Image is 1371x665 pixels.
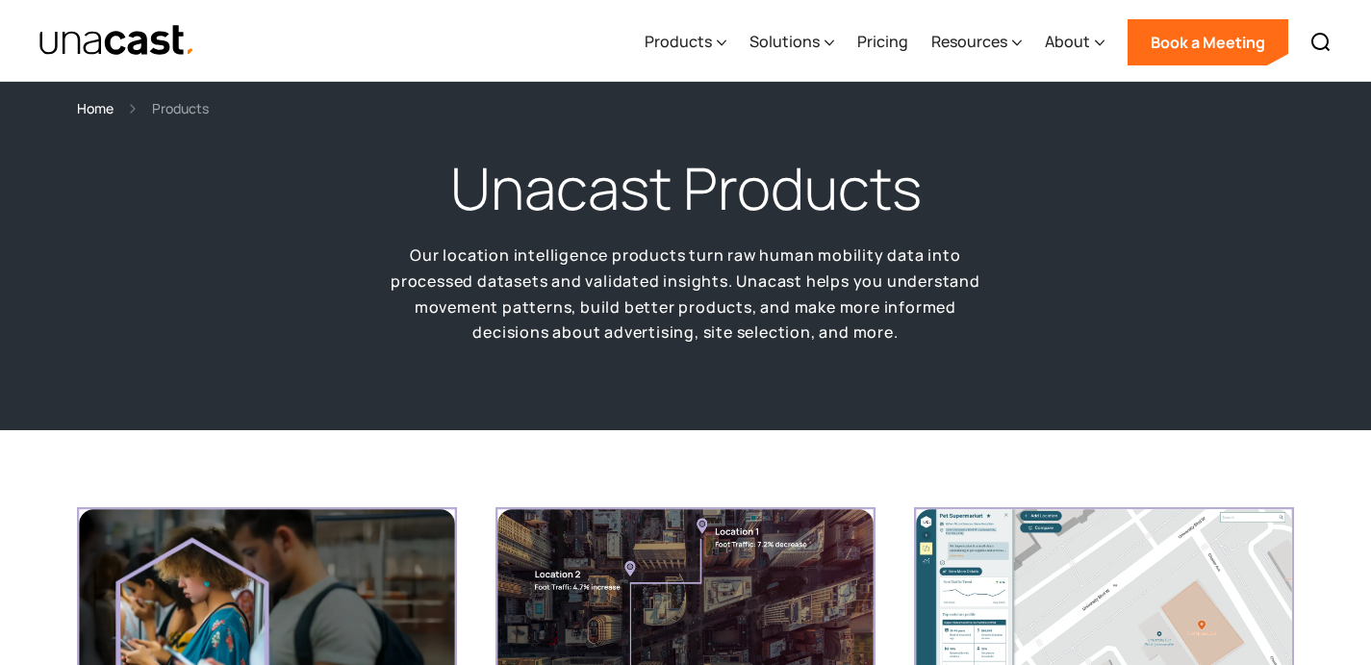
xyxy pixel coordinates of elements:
[38,24,195,58] a: home
[1128,19,1288,65] a: Book a Meeting
[931,30,1007,53] div: Resources
[749,3,834,82] div: Solutions
[645,30,712,53] div: Products
[749,30,820,53] div: Solutions
[1309,31,1333,54] img: Search icon
[77,97,114,119] a: Home
[1045,30,1090,53] div: About
[38,24,195,58] img: Unacast text logo
[857,3,908,82] a: Pricing
[152,97,209,119] div: Products
[931,3,1022,82] div: Resources
[388,243,984,345] p: Our location intelligence products turn raw human mobility data into processed datasets and valid...
[645,3,726,82] div: Products
[1045,3,1104,82] div: About
[450,150,922,227] h1: Unacast Products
